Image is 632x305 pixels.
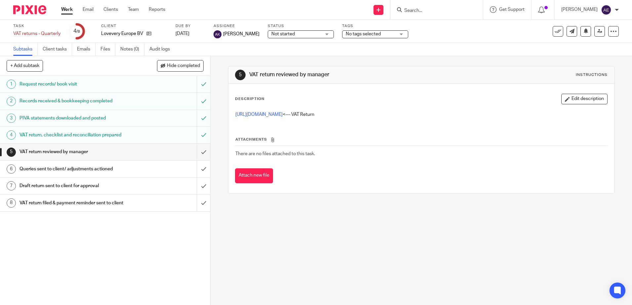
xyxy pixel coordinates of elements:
[103,6,118,13] a: Clients
[13,30,60,37] div: VAT returns - Quarterly
[235,111,607,118] p: <--- VAT Return
[101,23,167,29] label: Client
[167,63,200,69] span: Hide completed
[149,43,175,56] a: Audit logs
[223,31,259,37] span: [PERSON_NAME]
[214,30,221,38] img: svg%3E
[20,96,133,106] h1: Records received & bookkeeping completed
[268,23,334,29] label: Status
[20,130,133,140] h1: VAT return, checklist and reconciliation prepared
[235,138,267,141] span: Attachments
[83,6,94,13] a: Email
[157,60,204,71] button: Hide completed
[20,198,133,208] h1: VAT return filed & payment reminder sent to client
[77,43,96,56] a: Emails
[601,5,612,15] img: svg%3E
[7,60,43,71] button: + Add subtask
[176,23,205,29] label: Due by
[73,27,80,35] div: 4
[7,148,16,157] div: 5
[76,30,80,33] small: /8
[7,198,16,208] div: 8
[13,5,46,14] img: Pixie
[7,164,16,174] div: 6
[20,79,133,89] h1: Request records/ book visit
[271,32,295,36] span: Not started
[176,31,189,36] span: [DATE]
[7,80,16,89] div: 1
[120,43,144,56] a: Notes (0)
[43,43,72,56] a: Client tasks
[576,72,608,78] div: Instructions
[13,43,38,56] a: Subtasks
[13,23,60,29] label: Task
[101,30,143,37] p: Lovevery Europe BV
[346,32,381,36] span: No tags selected
[20,164,133,174] h1: Queries sent to client/ adjustments actioned
[499,7,525,12] span: Get Support
[561,6,598,13] p: [PERSON_NAME]
[20,113,133,123] h1: PIVA statements downloaded and posted
[100,43,115,56] a: Files
[561,94,608,104] button: Edit description
[7,97,16,106] div: 2
[61,6,73,13] a: Work
[235,152,315,156] span: There are no files attached to this task.
[342,23,408,29] label: Tags
[20,181,133,191] h1: Draft return sent to client for approval
[249,71,435,78] h1: VAT return reviewed by manager
[7,130,16,140] div: 4
[20,147,133,157] h1: VAT return reviewed by manager
[7,181,16,190] div: 7
[404,8,463,14] input: Search
[149,6,165,13] a: Reports
[128,6,139,13] a: Team
[214,23,259,29] label: Assignee
[235,112,283,117] a: [URL][DOMAIN_NAME]
[235,70,246,80] div: 5
[235,168,273,183] button: Attach new file
[7,114,16,123] div: 3
[235,96,264,102] p: Description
